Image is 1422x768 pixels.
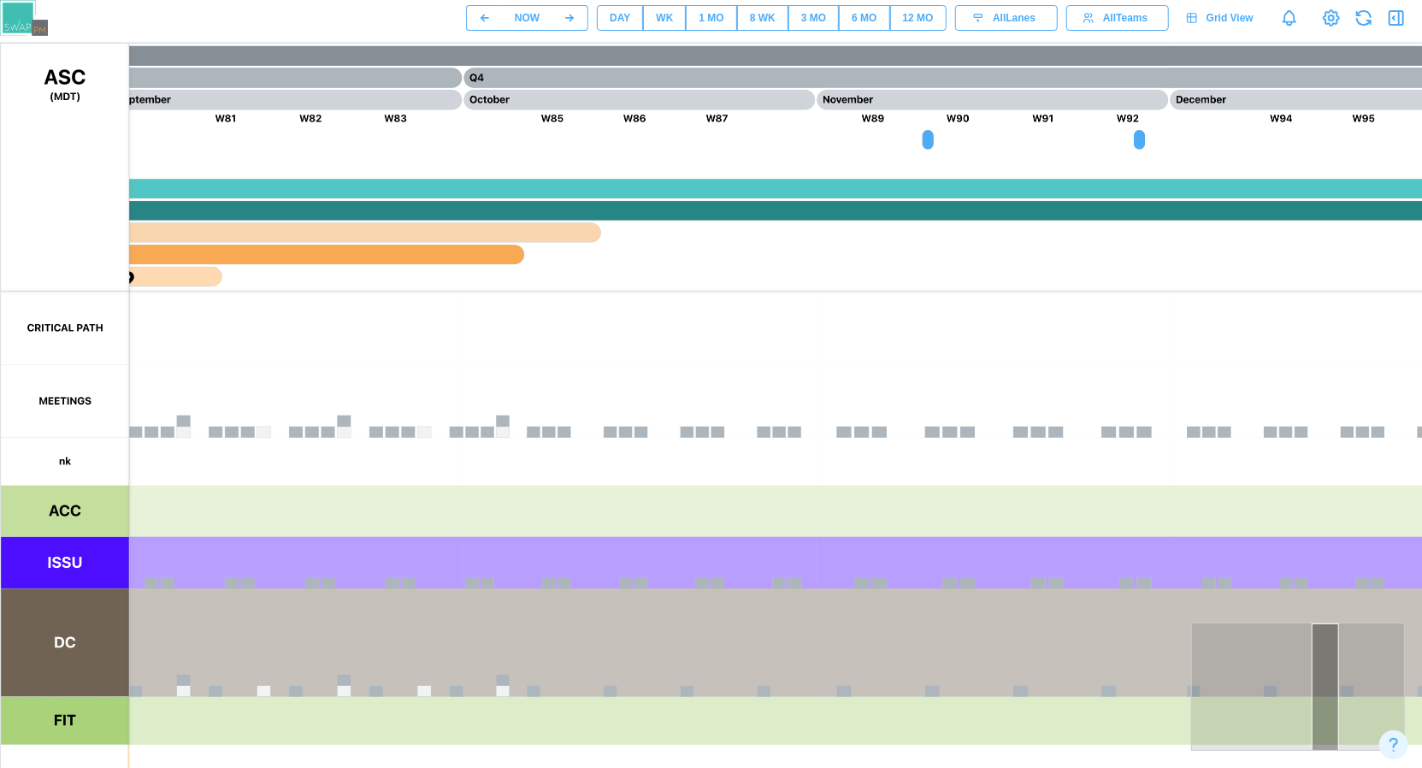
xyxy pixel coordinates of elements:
[643,5,686,31] button: WK
[903,10,934,27] div: 12 MO
[1384,6,1408,30] button: Open Drawer
[503,5,552,31] button: NOW
[1275,3,1304,32] a: Notifications
[686,5,736,31] button: 1 MO
[515,10,540,27] div: NOW
[993,6,1036,30] span: All Lanes
[1103,6,1148,30] span: All Teams
[955,5,1058,31] button: AllLanes
[1177,5,1266,31] a: Grid View
[839,5,889,31] button: 6 MO
[890,5,947,31] button: 12 MO
[1319,6,1343,30] a: View Project
[699,10,723,27] div: 1 MO
[610,10,630,27] div: DAY
[788,5,839,31] button: 3 MO
[1352,6,1376,30] button: Refresh Grid
[737,5,788,31] button: 8 WK
[1066,5,1169,31] button: AllTeams
[1207,6,1254,30] span: Grid View
[852,10,876,27] div: 6 MO
[597,5,643,31] button: DAY
[656,10,673,27] div: WK
[750,10,776,27] div: 8 WK
[801,10,826,27] div: 3 MO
